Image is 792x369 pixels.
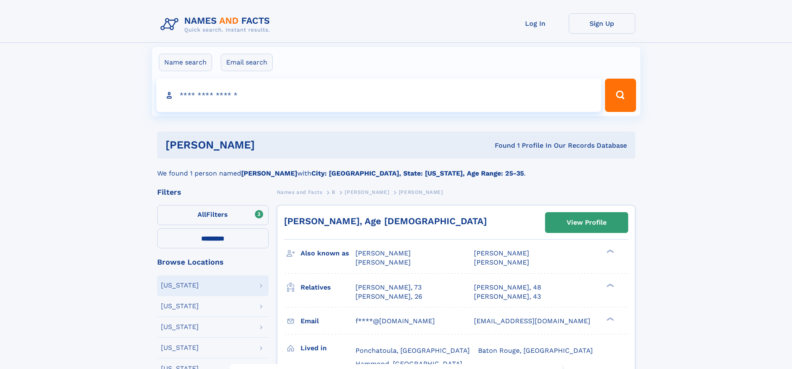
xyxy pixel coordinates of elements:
span: [PERSON_NAME] [355,249,411,257]
input: search input [156,79,602,112]
span: B [332,189,336,195]
div: [US_STATE] [161,282,199,289]
div: [US_STATE] [161,324,199,330]
div: Filters [157,188,269,196]
h3: Also known as [301,246,355,260]
span: [PERSON_NAME] [474,258,529,266]
div: ❯ [604,249,614,254]
a: [PERSON_NAME] [345,187,389,197]
span: [PERSON_NAME] [474,249,529,257]
a: [PERSON_NAME], 43 [474,292,541,301]
a: View Profile [545,213,628,233]
h3: Email [301,314,355,328]
div: We found 1 person named with . [157,158,635,178]
span: [PERSON_NAME] [345,189,389,195]
h3: Relatives [301,280,355,295]
span: Baton Rouge, [GEOGRAPHIC_DATA] [478,347,593,354]
div: Found 1 Profile In Our Records Database [375,141,627,150]
b: City: [GEOGRAPHIC_DATA], State: [US_STATE], Age Range: 25-35 [311,169,524,177]
span: Ponchatoula, [GEOGRAPHIC_DATA] [355,347,470,354]
b: [PERSON_NAME] [241,169,297,177]
a: B [332,187,336,197]
a: Log In [502,13,569,34]
div: [US_STATE] [161,303,199,310]
div: ❯ [604,282,614,288]
button: Search Button [605,79,636,112]
label: Email search [221,54,273,71]
div: Browse Locations [157,258,269,266]
span: All [197,211,206,218]
div: ❯ [604,316,614,322]
a: Names and Facts [277,187,323,197]
img: Logo Names and Facts [157,13,277,36]
a: [PERSON_NAME], 73 [355,283,422,292]
div: View Profile [567,213,607,232]
h1: [PERSON_NAME] [165,140,375,150]
span: Hammond, [GEOGRAPHIC_DATA] [355,360,462,368]
a: [PERSON_NAME], 26 [355,292,422,301]
label: Filters [157,205,269,225]
span: [EMAIL_ADDRESS][DOMAIN_NAME] [474,317,590,325]
span: [PERSON_NAME] [355,258,411,266]
span: [PERSON_NAME] [399,189,443,195]
h3: Lived in [301,341,355,355]
div: [US_STATE] [161,344,199,351]
label: Name search [159,54,212,71]
a: Sign Up [569,13,635,34]
a: [PERSON_NAME], Age [DEMOGRAPHIC_DATA] [284,216,487,226]
a: [PERSON_NAME], 48 [474,283,541,292]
